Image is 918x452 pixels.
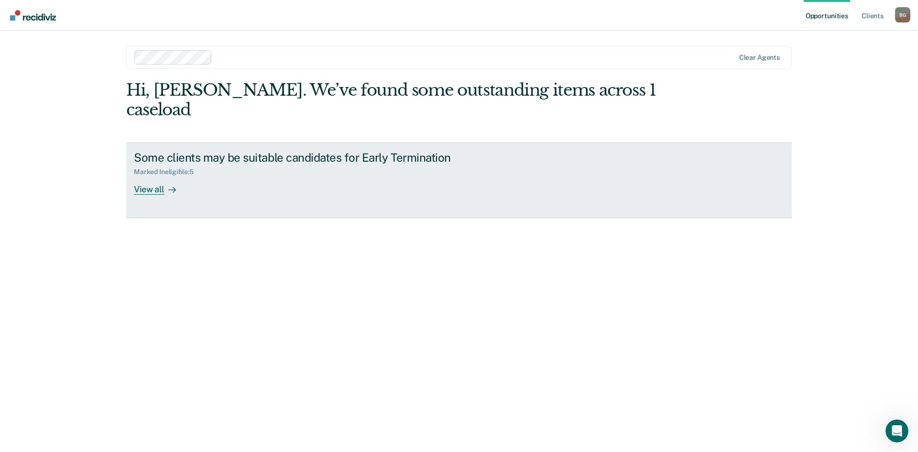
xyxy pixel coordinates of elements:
div: Clear agents [739,54,780,62]
div: View all [134,176,187,195]
div: B G [895,7,910,22]
div: Hi, [PERSON_NAME]. We’ve found some outstanding items across 1 caseload [126,80,659,120]
a: Some clients may be suitable candidates for Early TerminationMarked Ineligible:5View all [126,143,792,218]
img: Recidiviz [10,10,56,21]
button: Profile dropdown button [895,7,910,22]
div: Some clients may be suitable candidates for Early Termination [134,151,470,165]
iframe: Intercom live chat [885,419,908,442]
div: Marked Ineligible : 5 [134,168,201,176]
